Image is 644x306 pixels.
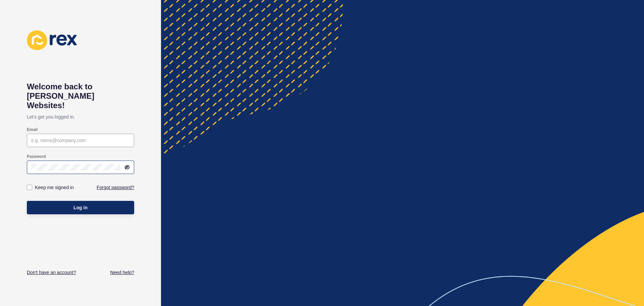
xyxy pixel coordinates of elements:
[27,127,38,132] label: Email
[27,82,134,110] h1: Welcome back to [PERSON_NAME] Websites!
[27,110,134,124] p: Let's get you logged in.
[27,269,76,276] a: Don't have an account?
[73,204,88,211] span: Log in
[27,201,134,214] button: Log in
[31,137,130,144] input: e.g. name@company.com
[35,184,74,191] label: Keep me signed in
[110,269,134,276] a: Need help?
[27,154,46,159] label: Password
[97,184,134,191] a: Forgot password?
